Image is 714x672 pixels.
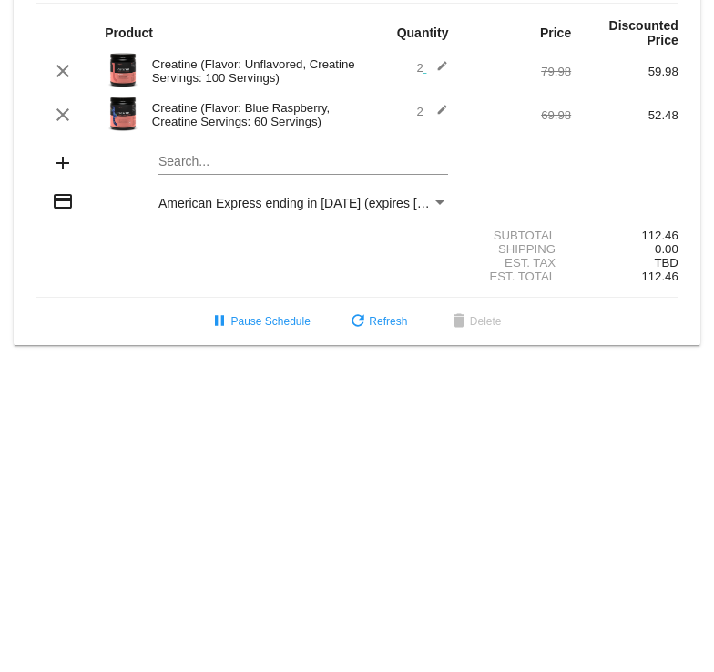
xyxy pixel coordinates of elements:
mat-icon: add [52,152,74,174]
strong: Price [540,25,571,40]
mat-icon: clear [52,104,74,126]
span: American Express ending in [DATE] (expires [CREDIT_CARD_DATA]) [158,196,555,210]
mat-icon: edit [426,60,448,82]
input: Search... [158,155,449,169]
img: Image-1-Carousel-Creatine-100S-1000x1000-1.png [105,52,141,88]
div: Shipping [464,242,572,256]
mat-icon: credit_card [52,190,74,212]
div: 59.98 [571,65,678,78]
div: 69.98 [464,108,572,122]
div: 79.98 [464,65,572,78]
strong: Quantity [397,25,449,40]
div: 112.46 [571,229,678,242]
div: Creatine (Flavor: Blue Raspberry, Creatine Servings: 60 Servings) [143,101,357,128]
mat-icon: clear [52,60,74,82]
div: Subtotal [464,229,572,242]
span: 2 [416,105,448,118]
div: Creatine (Flavor: Unflavored, Creatine Servings: 100 Servings) [143,57,357,85]
span: 0.00 [655,242,678,256]
strong: Product [105,25,153,40]
div: 52.48 [571,108,678,122]
span: 2 [416,61,448,75]
strong: Discounted Price [609,18,678,47]
mat-icon: edit [426,104,448,126]
mat-select: Payment Method [158,196,449,210]
span: TBD [654,256,678,270]
img: Image-1-Creatine-60S-Blue-Raspb-1000x1000-1.png [105,96,141,132]
span: 112.46 [641,270,678,283]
